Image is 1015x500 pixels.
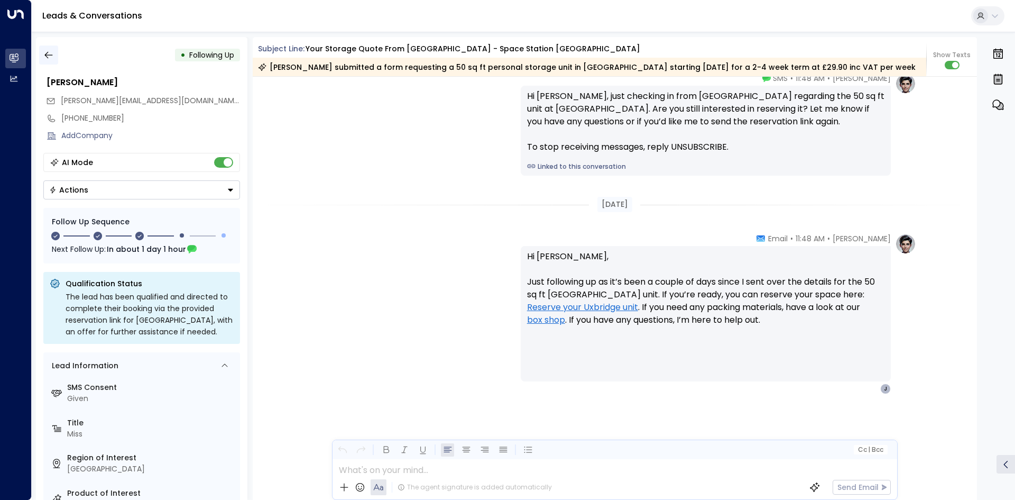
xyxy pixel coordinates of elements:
[61,95,240,106] span: Jessica.greasby@outlook.com
[398,483,552,492] div: The agent signature is added automatically
[527,301,638,314] a: Reserve your Uxbridge unit
[42,10,142,22] a: Leads & Conversations
[527,314,565,326] a: box shop
[527,90,884,153] div: Hi [PERSON_NAME], just checking in from [GEOGRAPHIC_DATA] regarding the 50 sq ft unit at [GEOGRAP...
[527,162,884,171] a: Linked to this conversation
[768,233,788,244] span: Email
[790,233,793,244] span: •
[67,488,236,499] label: Product of Interest
[933,50,971,60] span: Show Texts
[354,443,367,457] button: Redo
[857,446,883,453] span: Cc Bcc
[180,46,186,65] div: •
[61,95,241,106] span: [PERSON_NAME][EMAIL_ADDRESS][DOMAIN_NAME]
[49,185,88,195] div: Actions
[258,62,916,72] div: [PERSON_NAME] submitted a form requesting a 50 sq ft personal storage unit in [GEOGRAPHIC_DATA] s...
[527,250,884,339] p: Hi [PERSON_NAME], Just following up as it’s been a couple of days since I sent over the details f...
[868,446,870,453] span: |
[895,233,916,254] img: profile-logo.png
[827,233,830,244] span: •
[790,73,793,84] span: •
[827,73,830,84] span: •
[597,197,632,212] div: [DATE]
[47,76,240,89] div: [PERSON_NAME]
[62,157,93,168] div: AI Mode
[61,130,240,141] div: AddCompany
[189,50,234,60] span: Following Up
[107,243,186,255] span: In about 1 day 1 hour
[43,180,240,199] div: Button group with a nested menu
[66,278,234,289] p: Qualification Status
[67,393,236,404] div: Given
[880,384,891,394] div: J
[796,233,825,244] span: 11:48 AM
[48,360,118,371] div: Lead Information
[833,233,891,244] span: [PERSON_NAME]
[43,180,240,199] button: Actions
[67,463,236,475] div: [GEOGRAPHIC_DATA]
[773,73,788,84] span: SMS
[67,382,236,393] label: SMS Consent
[67,417,236,429] label: Title
[833,73,891,84] span: [PERSON_NAME]
[306,43,640,54] div: Your storage quote from [GEOGRAPHIC_DATA] - Space Station [GEOGRAPHIC_DATA]
[61,113,240,124] div: [PHONE_NUMBER]
[258,43,304,54] span: Subject Line:
[853,445,887,455] button: Cc|Bcc
[796,73,825,84] span: 11:48 AM
[895,73,916,94] img: profile-logo.png
[67,429,236,440] div: Miss
[66,291,234,338] div: The lead has been qualified and directed to complete their booking via the provided reservation l...
[336,443,349,457] button: Undo
[52,216,232,228] div: Follow Up Sequence
[67,452,236,463] label: Region of Interest
[52,243,232,255] div: Next Follow Up:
